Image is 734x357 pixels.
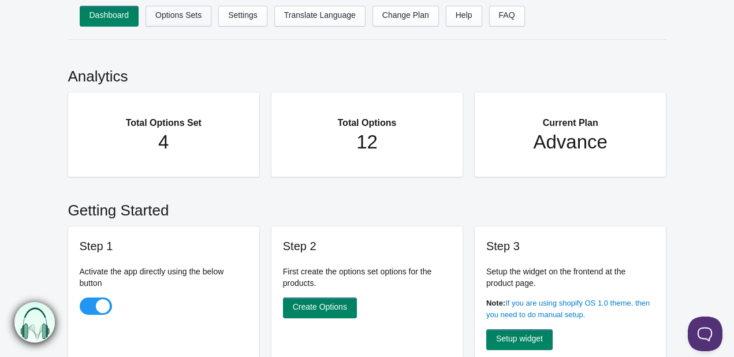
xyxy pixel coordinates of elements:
[446,6,482,27] a: Help
[68,188,666,226] h2: Getting Started
[80,238,248,254] h3: Step 1
[80,6,139,27] a: Dashboard
[274,6,366,27] a: Translate Language
[486,238,655,254] h3: Step 3
[91,104,237,131] h2: Total Options Set
[283,297,357,318] a: Create Options
[91,131,237,154] h1: 4
[295,104,440,131] h2: Total Options
[68,54,666,92] h2: Analytics
[80,266,248,289] p: Activate the app directly using the below button
[498,104,643,131] h2: Current Plan
[486,299,650,319] a: If you are using shopify OS 1.0 theme, then you need to do manual setup.
[295,131,440,154] h1: 12
[489,6,525,27] a: FAQ
[372,6,439,27] a: Change Plan
[15,303,55,343] img: bxm.png
[146,6,211,27] a: Options Sets
[218,6,267,27] a: Settings
[688,317,722,351] iframe: Toggle Customer Support
[498,131,643,154] h1: Advance
[486,299,505,307] b: Note:
[283,238,452,254] h3: Step 2
[283,266,452,289] p: First create the options set options for the products.
[486,266,655,289] p: Setup the widget on the frontend at the product page.
[486,329,553,350] a: Setup widget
